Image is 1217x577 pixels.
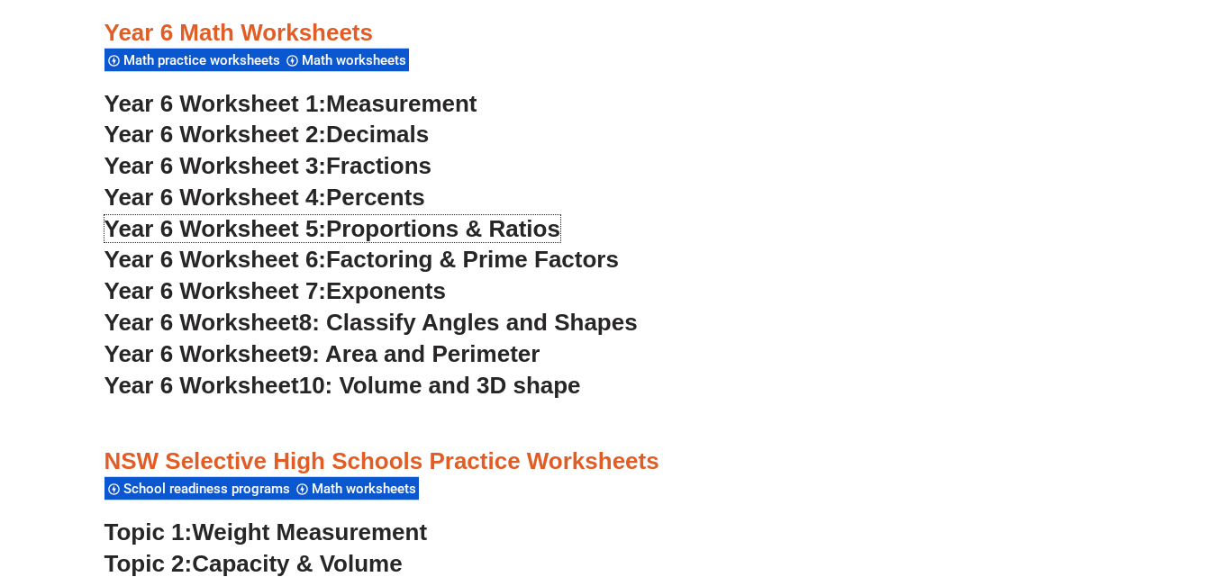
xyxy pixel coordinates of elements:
[302,52,412,68] span: Math worksheets
[104,121,430,148] a: Year 6 Worksheet 2:Decimals
[104,277,327,304] span: Year 6 Worksheet 7:
[299,340,540,367] span: 9: Area and Perimeter
[104,152,327,179] span: Year 6 Worksheet 3:
[104,184,425,211] a: Year 6 Worksheet 4:Percents
[104,277,446,304] a: Year 6 Worksheet 7:Exponents
[326,152,431,179] span: Fractions
[326,277,446,304] span: Exponents
[104,372,299,399] span: Year 6 Worksheet
[917,374,1217,577] iframe: Chat Widget
[104,518,428,545] a: Topic 1:Weight Measurement
[326,184,425,211] span: Percents
[192,550,402,577] span: Capacity & Volume
[104,372,581,399] a: Year 6 Worksheet10: Volume and 3D shape
[293,476,419,500] div: Math worksheets
[326,90,477,117] span: Measurement
[104,309,299,336] span: Year 6 Worksheet
[104,152,431,179] a: Year 6 Worksheet 3:Fractions
[104,121,327,148] span: Year 6 Worksheet 2:
[192,518,427,545] span: Weight Measurement
[299,309,638,336] span: 8: Classify Angles and Shapes
[326,246,619,273] span: Factoring & Prime Factors
[104,184,327,211] span: Year 6 Worksheet 4:
[326,215,560,242] span: Proportions & Ratios
[104,446,1113,477] h3: NSW Selective High Schools Practice Worksheets
[104,518,193,545] span: Topic 1:
[104,550,403,577] a: Topic 2:Capacity & Volume
[326,121,429,148] span: Decimals
[104,246,619,273] a: Year 6 Worksheet 6:Factoring & Prime Factors
[123,481,295,497] span: School readiness programs
[283,48,409,72] div: Math worksheets
[123,52,286,68] span: Math practice worksheets
[312,481,422,497] span: Math worksheets
[104,215,560,242] a: Year 6 Worksheet 5:Proportions & Ratios
[104,18,1113,49] h3: Year 6 Math Worksheets
[104,48,283,72] div: Math practice worksheets
[104,90,327,117] span: Year 6 Worksheet 1:
[104,246,327,273] span: Year 6 Worksheet 6:
[104,90,477,117] a: Year 6 Worksheet 1:Measurement
[104,215,327,242] span: Year 6 Worksheet 5:
[104,340,540,367] a: Year 6 Worksheet9: Area and Perimeter
[299,372,581,399] span: 10: Volume and 3D shape
[104,340,299,367] span: Year 6 Worksheet
[104,476,293,500] div: School readiness programs
[104,309,638,336] a: Year 6 Worksheet8: Classify Angles and Shapes
[104,550,193,577] span: Topic 2:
